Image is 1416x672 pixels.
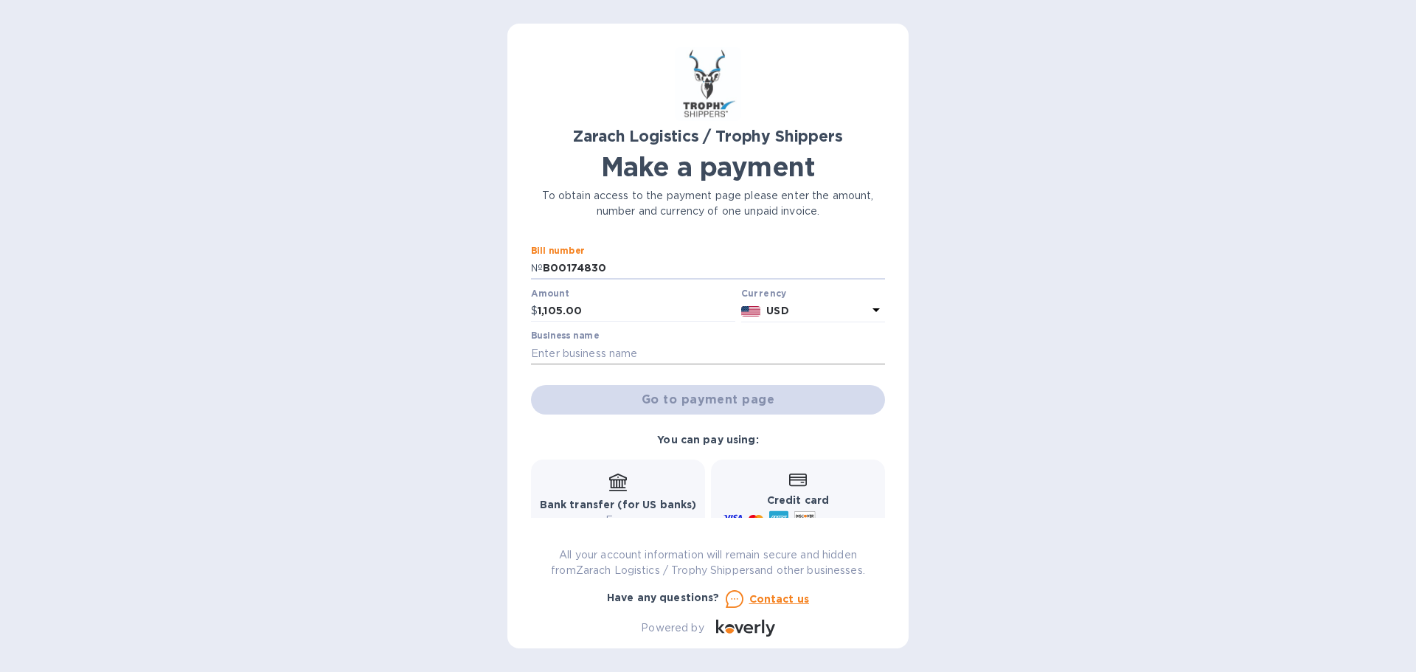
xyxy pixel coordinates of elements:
[531,332,599,341] label: Business name
[741,306,761,316] img: USD
[531,151,885,182] h1: Make a payment
[766,305,788,316] b: USD
[822,515,875,526] span: and more...
[531,188,885,219] p: To obtain access to the payment page please enter the amount, number and currency of one unpaid i...
[573,127,842,145] b: Zarach Logistics / Trophy Shippers
[531,342,885,364] input: Enter business name
[531,547,885,578] p: All your account information will remain secure and hidden from Zarach Logistics / Trophy Shipper...
[641,620,704,636] p: Powered by
[531,260,543,276] p: №
[607,592,720,603] b: Have any questions?
[741,288,787,299] b: Currency
[531,303,538,319] p: $
[749,593,810,605] u: Contact us
[543,257,885,280] input: Enter bill number
[767,494,829,506] b: Credit card
[657,434,758,446] b: You can pay using:
[531,289,569,298] label: Amount
[538,300,735,322] input: 0.00
[540,499,697,510] b: Bank transfer (for US banks)
[540,513,697,528] p: Free
[531,247,584,256] label: Bill number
